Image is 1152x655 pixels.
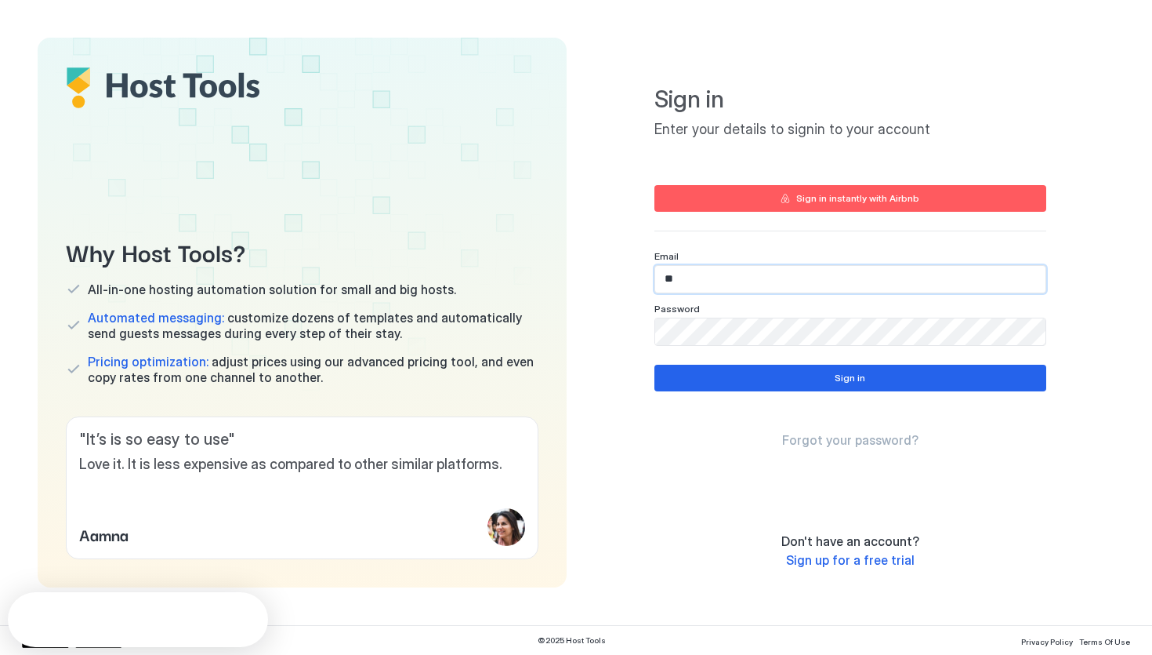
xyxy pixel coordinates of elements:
[654,365,1046,391] button: Sign in
[88,310,538,341] span: customize dozens of templates and automatically send guests messages during every step of their s...
[487,508,525,546] div: profile
[782,432,918,449] a: Forgot your password?
[66,234,538,269] span: Why Host Tools?
[16,602,53,639] iframe: Intercom live chat
[655,266,1045,293] input: Input Field
[1079,637,1130,646] span: Terms Of Use
[1021,632,1073,649] a: Privacy Policy
[538,635,606,646] span: © 2025 Host Tools
[79,456,525,474] span: Love it. It is less expensive as compared to other similar platforms.
[796,191,919,206] div: Sign in instantly with Airbnb
[8,592,268,647] iframe: Intercom live chat discovery launcher
[88,310,224,326] span: Automated messaging:
[79,522,129,546] span: Aamna
[88,354,538,385] span: adjust prices using our advanced pricing tool, and even copy rates from one channel to another.
[1021,637,1073,646] span: Privacy Policy
[654,185,1046,212] button: Sign in instantly with Airbnb
[79,430,525,449] span: " It’s is so easy to use "
[655,318,1045,345] input: Input Field
[88,354,208,369] span: Pricing optimization:
[1079,632,1130,649] a: Terms Of Use
[654,250,679,262] span: Email
[781,533,919,549] span: Don't have an account?
[835,371,865,385] div: Sign in
[654,121,1046,139] span: Enter your details to signin to your account
[786,552,915,569] a: Sign up for a free trial
[654,303,700,315] span: Password
[654,85,1046,115] span: Sign in
[88,282,456,297] span: All-in-one hosting automation solution for small and big hosts.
